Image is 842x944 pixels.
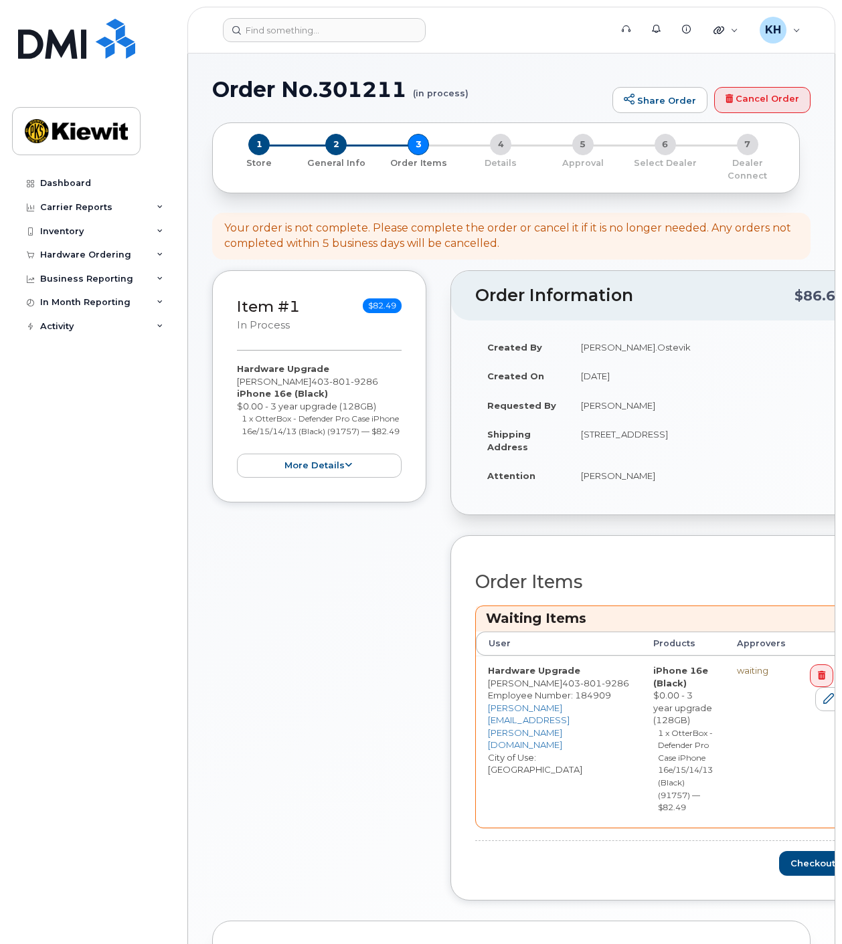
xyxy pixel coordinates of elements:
strong: Shipping Address [487,429,531,452]
small: (in process) [413,78,469,98]
td: [PERSON_NAME] City of Use: [GEOGRAPHIC_DATA] [476,656,641,828]
strong: Requested By [487,400,556,411]
td: $0.00 - 3 year upgrade (128GB) [641,656,725,828]
a: Share Order [612,87,707,114]
a: Item #1 [237,297,300,316]
a: 2 General Info [295,155,377,169]
p: Store [229,157,290,169]
th: Approvers [725,632,798,656]
span: 801 [329,376,351,387]
span: 403 [311,376,378,387]
small: in process [237,319,290,331]
small: 1 x OtterBox - Defender Pro Case iPhone 16e/15/14/13 (Black) (91757) — $82.49 [658,728,713,812]
a: 1 Store [224,155,295,169]
span: $82.49 [363,298,402,313]
strong: Created On [487,371,544,381]
span: 9286 [602,678,629,688]
h1: Order No.301211 [212,78,606,101]
small: 1 x OtterBox - Defender Pro Case iPhone 16e/15/14/13 (Black) (91757) — $82.49 [242,413,400,436]
p: General Info [301,157,372,169]
span: 801 [580,678,602,688]
span: 403 [562,678,629,688]
h2: Order Information [475,286,794,305]
a: [PERSON_NAME][EMAIL_ADDRESS][PERSON_NAME][DOMAIN_NAME] [488,702,570,751]
th: User [476,632,641,656]
span: 1 [248,134,270,155]
th: Products [641,632,725,656]
strong: Attention [487,470,535,481]
button: more details [237,454,402,478]
strong: Hardware Upgrade [488,665,580,676]
strong: Hardware Upgrade [237,363,329,374]
span: 2 [325,134,347,155]
a: Cancel Order [714,87,811,114]
div: [PERSON_NAME] $0.00 - 3 year upgrade (128GB) [237,363,402,478]
strong: iPhone 16e (Black) [653,665,708,688]
span: 9286 [351,376,378,387]
span: Employee Number: 184909 [488,690,611,700]
div: waiting [737,664,786,677]
div: Your order is not complete. Please complete the order or cancel it if it is no longer needed. Any... [224,221,798,252]
strong: iPhone 16e (Black) [237,388,328,399]
strong: Created By [487,342,542,353]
